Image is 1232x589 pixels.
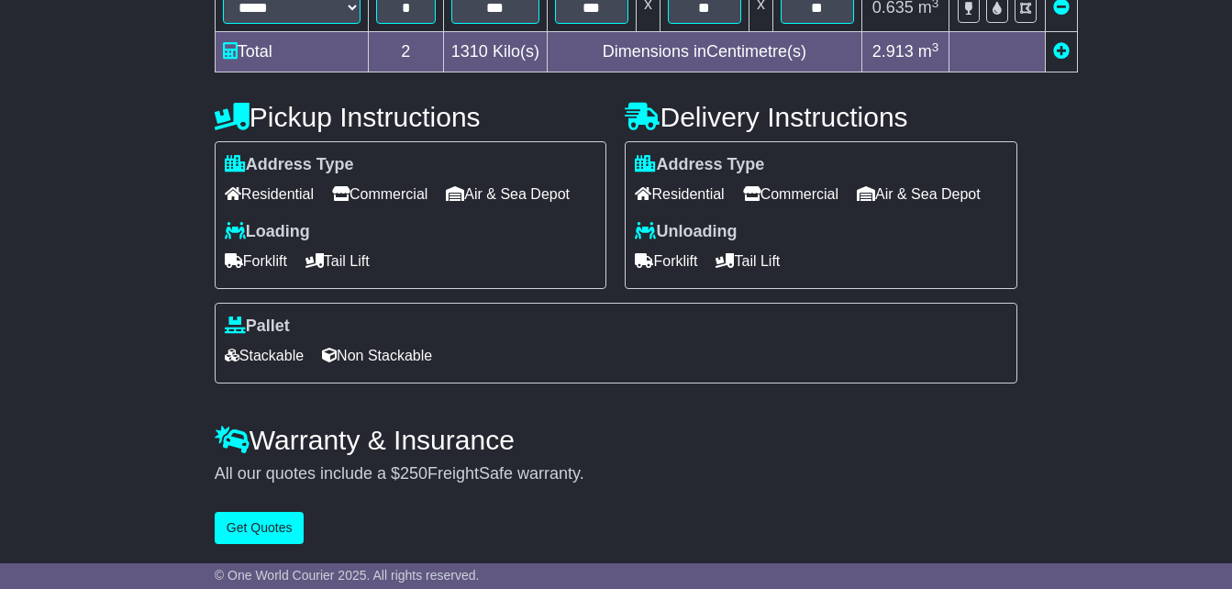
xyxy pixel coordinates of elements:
[635,222,737,242] label: Unloading
[215,102,607,132] h4: Pickup Instructions
[451,42,488,61] span: 1310
[225,180,314,208] span: Residential
[857,180,981,208] span: Air & Sea Depot
[215,568,480,583] span: © One World Courier 2025. All rights reserved.
[446,180,570,208] span: Air & Sea Depot
[225,247,287,275] span: Forklift
[635,247,697,275] span: Forklift
[872,42,914,61] span: 2.913
[215,512,305,544] button: Get Quotes
[1053,42,1070,61] a: Add new item
[932,40,939,54] sup: 3
[215,464,1017,484] div: All our quotes include a $ FreightSafe warranty.
[743,180,838,208] span: Commercial
[225,341,304,370] span: Stackable
[547,32,861,72] td: Dimensions in Centimetre(s)
[322,341,432,370] span: Non Stackable
[918,42,939,61] span: m
[215,32,368,72] td: Total
[225,317,290,337] label: Pallet
[332,180,427,208] span: Commercial
[368,32,443,72] td: 2
[400,464,427,483] span: 250
[635,155,764,175] label: Address Type
[215,425,1017,455] h4: Warranty & Insurance
[225,222,310,242] label: Loading
[225,155,354,175] label: Address Type
[625,102,1017,132] h4: Delivery Instructions
[305,247,370,275] span: Tail Lift
[443,32,547,72] td: Kilo(s)
[635,180,724,208] span: Residential
[716,247,780,275] span: Tail Lift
